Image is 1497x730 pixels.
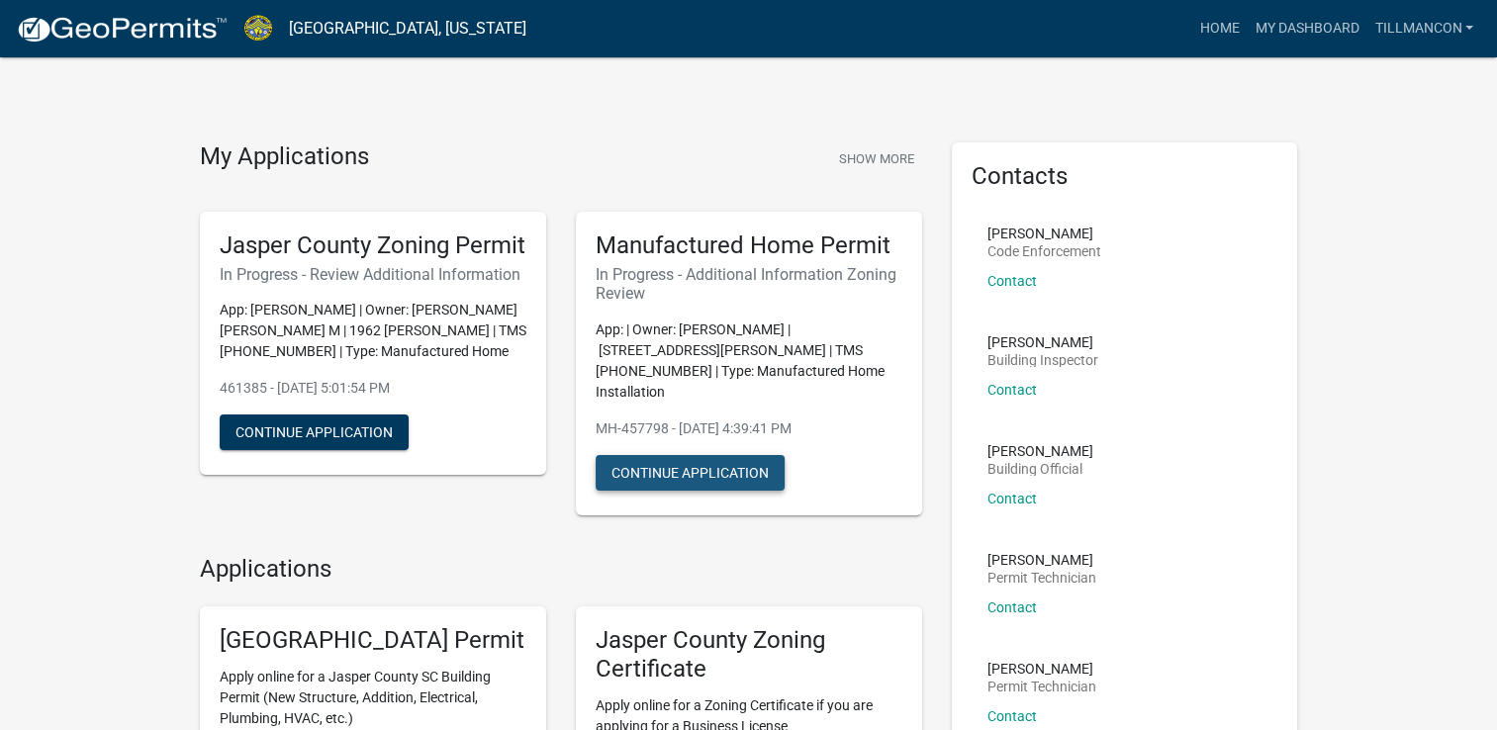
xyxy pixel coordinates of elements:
p: [PERSON_NAME] [987,662,1096,676]
p: [PERSON_NAME] [987,227,1101,240]
p: Permit Technician [987,680,1096,693]
a: My Dashboard [1247,10,1366,47]
p: Building Inspector [987,353,1098,367]
a: TillmanCon [1366,10,1481,47]
p: MH-457798 - [DATE] 4:39:41 PM [596,418,902,439]
a: Contact [987,708,1037,724]
h6: In Progress - Additional Information Zoning Review [596,265,902,303]
a: Contact [987,382,1037,398]
p: Building Official [987,462,1093,476]
h5: Contacts [972,162,1278,191]
p: 461385 - [DATE] 5:01:54 PM [220,378,526,399]
img: Jasper County, South Carolina [243,15,273,42]
button: Continue Application [596,455,785,491]
h6: In Progress - Review Additional Information [220,265,526,284]
h5: Jasper County Zoning Permit [220,231,526,260]
p: App: | Owner: [PERSON_NAME] | [STREET_ADDRESS][PERSON_NAME] | TMS [PHONE_NUMBER] | Type: Manufact... [596,319,902,403]
h5: Manufactured Home Permit [596,231,902,260]
a: Contact [987,599,1037,615]
p: Code Enforcement [987,244,1101,258]
button: Continue Application [220,414,409,450]
p: [PERSON_NAME] [987,444,1093,458]
p: [PERSON_NAME] [987,335,1098,349]
p: Apply online for a Jasper County SC Building Permit (New Structure, Addition, Electrical, Plumbin... [220,667,526,729]
h5: Jasper County Zoning Certificate [596,626,902,684]
a: Home [1191,10,1247,47]
h5: [GEOGRAPHIC_DATA] Permit [220,626,526,655]
a: Contact [987,491,1037,506]
p: [PERSON_NAME] [987,553,1096,567]
p: Permit Technician [987,571,1096,585]
p: App: [PERSON_NAME] | Owner: [PERSON_NAME] [PERSON_NAME] M | 1962 [PERSON_NAME] | TMS [PHONE_NUMBE... [220,300,526,362]
a: [GEOGRAPHIC_DATA], [US_STATE] [289,12,526,46]
a: Contact [987,273,1037,289]
h4: Applications [200,555,922,584]
button: Show More [831,142,922,175]
h4: My Applications [200,142,369,172]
